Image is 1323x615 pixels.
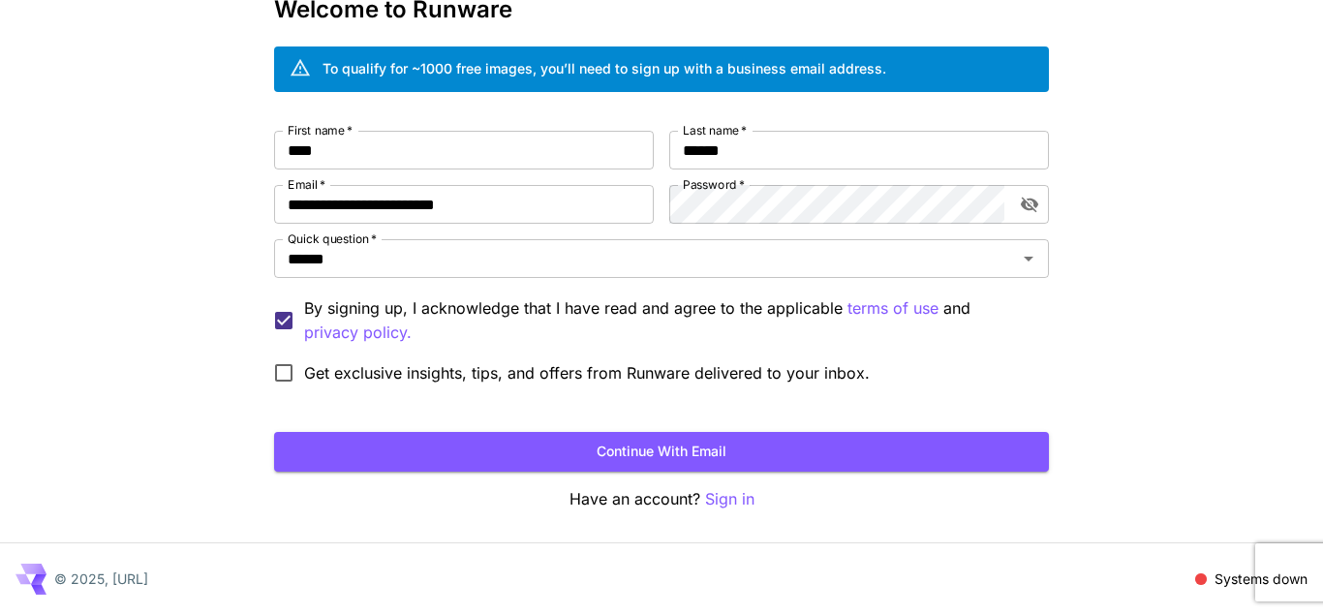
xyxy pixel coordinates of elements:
[288,122,353,138] label: First name
[274,487,1049,511] p: Have an account?
[54,569,148,589] p: © 2025, [URL]
[1015,245,1042,272] button: Open
[1012,187,1047,222] button: toggle password visibility
[847,296,938,321] p: terms of use
[705,487,754,511] button: Sign in
[683,176,745,193] label: Password
[304,296,1033,345] p: By signing up, I acknowledge that I have read and agree to the applicable and
[288,231,377,247] label: Quick question
[847,296,938,321] button: By signing up, I acknowledge that I have read and agree to the applicable and privacy policy.
[323,58,886,78] div: To qualify for ~1000 free images, you’ll need to sign up with a business email address.
[1215,569,1308,589] p: Systems down
[274,432,1049,472] button: Continue with email
[288,176,325,193] label: Email
[304,321,412,345] p: privacy policy.
[304,321,412,345] button: By signing up, I acknowledge that I have read and agree to the applicable terms of use and
[683,122,747,138] label: Last name
[304,361,870,384] span: Get exclusive insights, tips, and offers from Runware delivered to your inbox.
